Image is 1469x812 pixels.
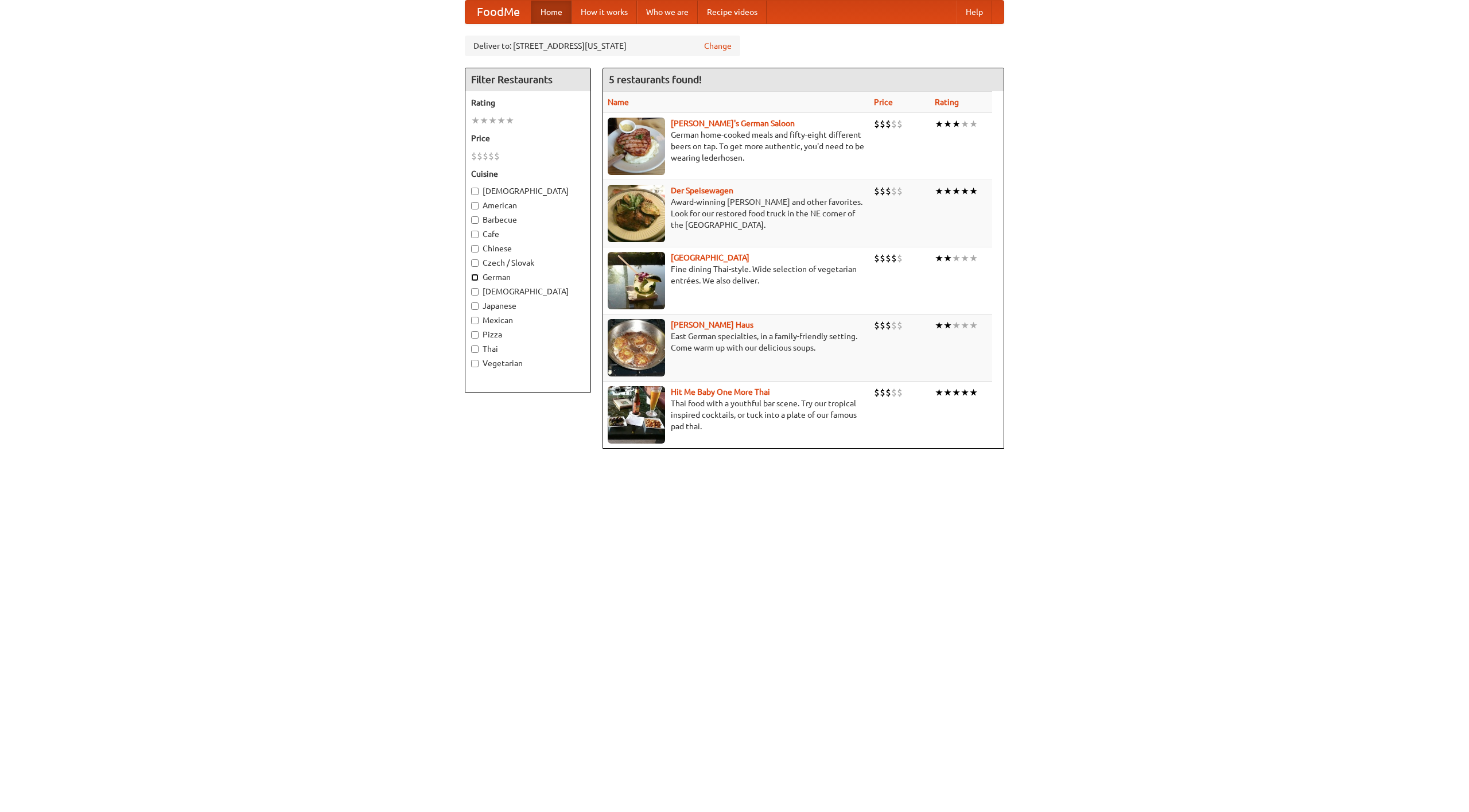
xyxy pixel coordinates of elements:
li: ★ [943,118,952,130]
label: Chinese [471,243,585,254]
li: ★ [961,118,969,130]
li: ★ [943,386,952,399]
input: Czech / Slovak [471,259,479,267]
li: $ [891,252,897,265]
li: $ [891,386,897,399]
a: Change [704,40,732,52]
li: ★ [488,114,497,127]
li: ★ [943,185,952,197]
li: ★ [935,185,943,197]
b: [GEOGRAPHIC_DATA] [671,253,749,262]
li: $ [897,319,903,332]
h5: Price [471,133,585,144]
li: ★ [969,252,978,265]
input: [DEMOGRAPHIC_DATA] [471,188,479,195]
li: ★ [969,185,978,197]
li: ★ [952,252,961,265]
li: $ [897,386,903,399]
li: $ [897,185,903,197]
input: German [471,274,479,281]
label: Barbecue [471,214,585,226]
li: ★ [935,319,943,332]
li: $ [880,118,885,130]
a: [PERSON_NAME] Haus [671,320,753,329]
li: $ [897,118,903,130]
img: babythai.jpg [608,386,665,444]
a: Help [957,1,992,24]
li: ★ [935,252,943,265]
img: esthers.jpg [608,118,665,175]
p: East German specialties, in a family-friendly setting. Come warm up with our delicious soups. [608,331,865,353]
li: ★ [961,386,969,399]
li: $ [891,319,897,332]
div: Deliver to: [STREET_ADDRESS][US_STATE] [465,36,740,56]
label: [DEMOGRAPHIC_DATA] [471,185,585,197]
li: $ [874,118,880,130]
img: satay.jpg [608,252,665,309]
input: Mexican [471,317,479,324]
a: Recipe videos [698,1,767,24]
label: German [471,271,585,283]
a: Who we are [637,1,698,24]
a: Hit Me Baby One More Thai [671,387,770,397]
li: ★ [961,185,969,197]
li: $ [880,185,885,197]
h4: Filter Restaurants [465,68,590,91]
a: Home [531,1,572,24]
li: ★ [935,386,943,399]
li: ★ [952,118,961,130]
li: $ [488,150,494,162]
li: $ [880,386,885,399]
a: Price [874,98,893,107]
label: Vegetarian [471,358,585,369]
img: speisewagen.jpg [608,185,665,242]
li: ★ [943,319,952,332]
input: Japanese [471,302,479,310]
li: $ [874,185,880,197]
li: $ [483,150,488,162]
p: German home-cooked meals and fifty-eight different beers on tap. To get more authentic, you'd nee... [608,129,865,164]
ng-pluralize: 5 restaurants found! [609,74,702,85]
label: Mexican [471,314,585,326]
h5: Cuisine [471,168,585,180]
li: ★ [952,386,961,399]
label: Pizza [471,329,585,340]
li: ★ [935,118,943,130]
p: Thai food with a youthful bar scene. Try our tropical inspired cocktails, or tuck into a plate of... [608,398,865,432]
input: Cafe [471,231,479,238]
input: Vegetarian [471,360,479,367]
input: Thai [471,345,479,353]
b: [PERSON_NAME]'s German Saloon [671,119,795,128]
li: $ [885,319,891,332]
li: $ [885,386,891,399]
li: $ [874,386,880,399]
li: ★ [952,319,961,332]
li: ★ [969,319,978,332]
label: American [471,200,585,211]
li: ★ [506,114,514,127]
li: $ [897,252,903,265]
li: $ [494,150,500,162]
li: ★ [952,185,961,197]
h5: Rating [471,97,585,108]
li: ★ [497,114,506,127]
li: $ [874,319,880,332]
label: Cafe [471,228,585,240]
li: ★ [969,386,978,399]
a: Der Speisewagen [671,186,733,195]
input: [DEMOGRAPHIC_DATA] [471,288,479,296]
p: Award-winning [PERSON_NAME] and other favorites. Look for our restored food truck in the NE corne... [608,196,865,231]
input: Pizza [471,331,479,339]
li: $ [477,150,483,162]
label: Thai [471,343,585,355]
li: $ [891,118,897,130]
img: kohlhaus.jpg [608,319,665,376]
li: $ [885,185,891,197]
a: Rating [935,98,959,107]
label: [DEMOGRAPHIC_DATA] [471,286,585,297]
input: American [471,202,479,209]
li: $ [885,118,891,130]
